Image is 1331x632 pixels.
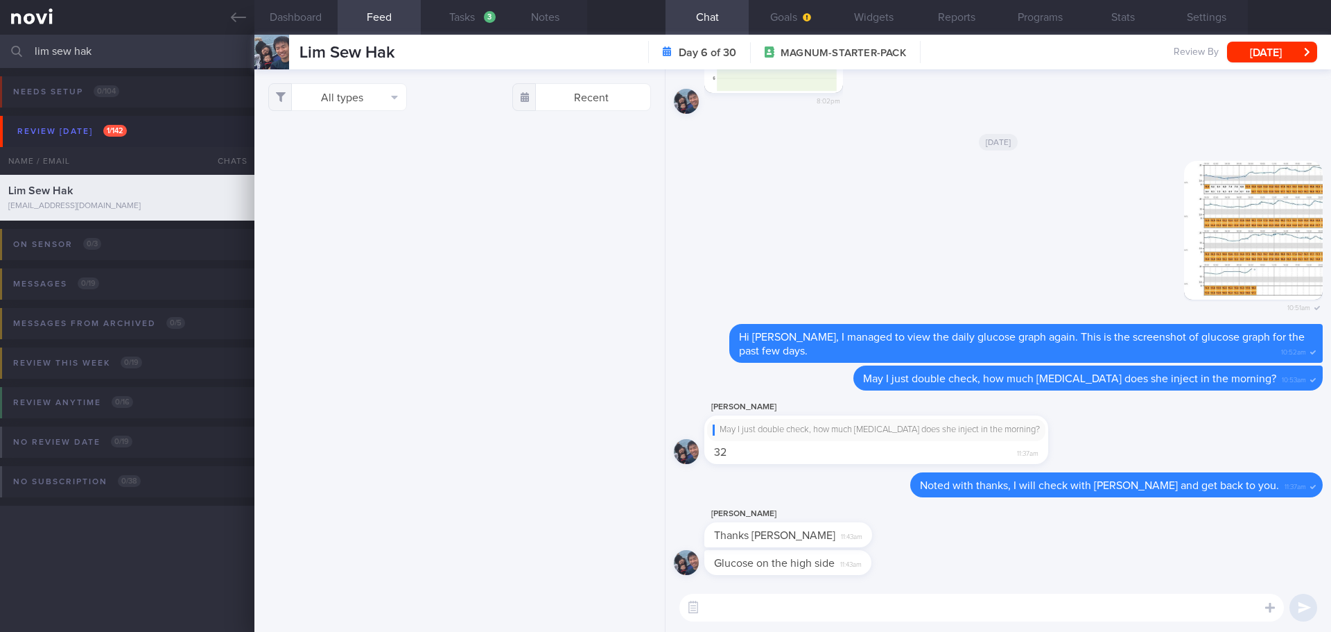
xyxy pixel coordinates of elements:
div: Messages [10,275,103,293]
button: All types [268,83,407,111]
div: Review this week [10,354,146,373]
span: 0 / 19 [78,277,99,289]
span: Lim Sew Hak [8,185,73,196]
span: 10:52am [1281,344,1306,357]
div: No review date [10,433,136,452]
span: 32 [714,447,727,458]
div: Chats [199,147,254,175]
span: 0 / 38 [118,475,141,487]
div: Review [DATE] [14,122,130,141]
div: Messages from Archived [10,314,189,333]
div: 3 [484,11,496,23]
span: 11:43am [841,529,862,542]
span: 0 / 104 [94,85,119,97]
span: 0 / 16 [112,396,133,408]
span: Noted with thanks, I will check with [PERSON_NAME] and get back to you. [920,480,1279,491]
div: [EMAIL_ADDRESS][DOMAIN_NAME] [8,201,246,212]
div: [PERSON_NAME] [704,506,914,522]
button: [DATE] [1227,42,1317,62]
span: 10:53am [1282,372,1306,385]
span: 11:37am [1285,479,1306,492]
strong: Day 6 of 30 [679,46,736,60]
span: May I just double check, how much [MEDICAL_DATA] does she inject in the morning? [863,373,1276,384]
span: Lim Sew Hak [299,44,395,61]
div: Review anytime [10,393,137,412]
span: 8:02pm [817,93,840,106]
div: Needs setup [10,83,123,101]
span: Glucose on the high side [714,558,835,569]
span: 11:37am [1017,445,1038,459]
span: 0 / 3 [83,238,101,250]
span: Review By [1174,46,1219,59]
span: [DATE] [979,134,1018,151]
span: 0 / 19 [111,436,132,447]
span: 10:51am [1287,300,1310,313]
div: [PERSON_NAME] [704,399,1090,416]
div: No subscription [10,472,144,491]
span: Thanks [PERSON_NAME] [714,530,835,541]
div: May I just double check, how much [MEDICAL_DATA] does she inject in the morning? [713,425,1040,436]
span: MAGNUM-STARTER-PACK [781,46,906,60]
span: 0 / 19 [121,357,142,368]
span: 1 / 142 [103,125,127,137]
span: Hi [PERSON_NAME], I managed to view the daily glucose graph again. This is the screenshot of gluc... [739,332,1305,357]
span: 0 / 5 [166,317,185,329]
div: On sensor [10,235,105,254]
span: 11:43am [840,556,862,570]
img: Photo by Elizabeth [1184,161,1323,300]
